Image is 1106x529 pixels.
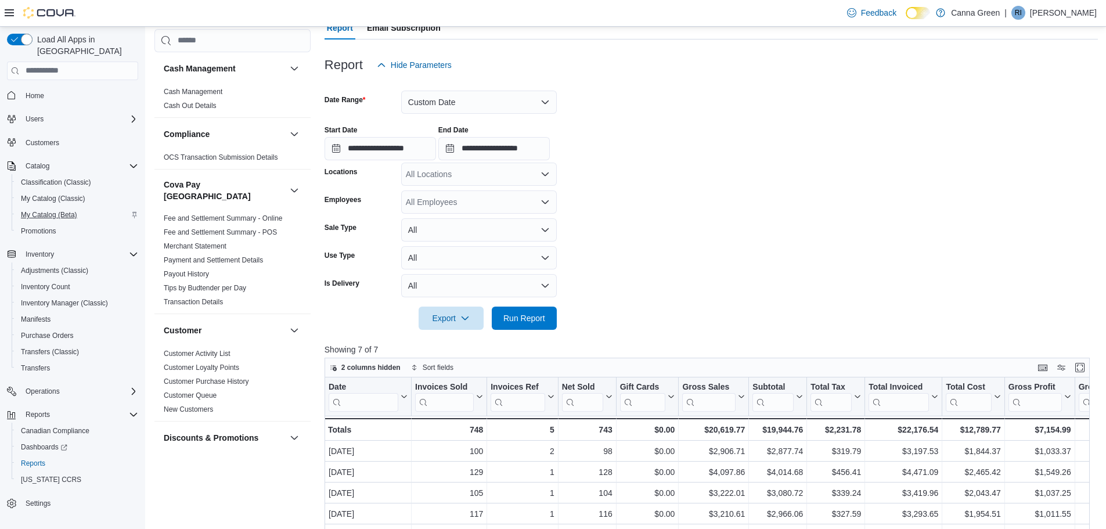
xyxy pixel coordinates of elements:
label: Tax [261,60,273,69]
button: All [401,274,557,297]
button: Canadian Compliance [12,423,143,439]
span: My Catalog (Beta) [16,208,138,222]
span: Edit [154,6,168,17]
button: Customer [164,325,285,336]
button: Promotions [12,223,143,239]
span: Operations [26,387,60,396]
div: C-11946 [77,78,232,92]
button: Reports [2,406,143,423]
button: Adjustments (Classic) [12,262,143,279]
span: $46.00 [875,391,900,402]
span: Inventory Count [21,282,70,292]
span: Customer Loyalty Points [164,363,239,372]
h3: Cova Pay [GEOGRAPHIC_DATA] [164,179,285,202]
button: Discounts & Promotions [287,431,301,445]
button: $5.49 [870,418,900,441]
div: Total Tax [810,382,852,411]
a: Cash Management [164,88,222,96]
button: Total Invoiced [869,382,938,411]
button: Open list of options [541,197,550,207]
span: Fee and Settlement Summary - Online [164,214,283,223]
span: Reports [26,410,50,419]
span: Customer Purchase History [164,377,249,386]
span: Catalog [21,159,138,173]
div: $92.00 [990,390,1101,404]
span: Operations [21,384,138,398]
button: Qty Ordered [384,361,505,380]
button: Transfers (Classic) [12,344,143,360]
button: Compliance [164,128,285,140]
a: Payout History [164,270,209,278]
label: Start Date [325,125,358,135]
a: Fee and Settlement Summary - POS [164,228,277,236]
span: OCS Transaction Submission Details [164,153,278,162]
div: [STREET_ADDRESS][PERSON_NAME] [77,128,232,142]
div: Date [329,382,398,393]
a: Transaction Details [164,298,223,306]
button: Reports [12,455,143,472]
button: Keyboard shortcuts [1036,361,1050,375]
label: Locations [325,167,358,177]
a: Inventory Count [16,280,75,294]
button: Reports [21,408,55,422]
h3: Compliance [164,128,210,140]
span: Transfers (Classic) [16,345,138,359]
div: $0.00 [338,33,493,46]
span: Qty Received [750,366,794,375]
div: [DATE] [338,78,493,92]
button: Customer [287,323,301,337]
h3: Cash Management [164,63,236,74]
span: Supplier SKU [148,366,193,375]
button: 2 columns hidden [325,361,405,375]
div: $27.45 [625,418,745,441]
span: Promotions [16,224,138,238]
div: Subtotal [752,382,794,393]
div: Cova Pay [GEOGRAPHIC_DATA] [154,211,311,314]
div: Subtotal [752,382,794,411]
h3: Discounts & Promotions [164,432,258,444]
span: Tips by Budtender per Day [164,283,246,293]
p: Canna Green [951,6,1000,20]
span: Fee and Settlement Summary - POS [164,228,277,237]
button: Zig Zag - Unbleached 1 1/4 Papers w Tips [28,454,139,472]
label: Submitted On [261,150,307,160]
button: $46.00 [870,385,905,408]
span: Cash Management [164,87,222,96]
a: Settings [21,496,55,510]
div: Compliance [154,150,311,169]
a: OCS Transaction Submission Details [164,153,278,161]
a: Dashboards [12,439,143,455]
button: Custom Date [401,91,557,114]
div: $2,231.78 [810,423,861,437]
span: Received Unit Cost [870,366,934,375]
span: U1DLF8VT [268,423,309,437]
label: Employees [325,195,361,204]
span: Manifests [21,315,51,324]
input: Dark Mode [906,7,930,19]
span: RI [1015,6,1022,20]
button: Catalog [21,159,54,173]
div: $92.00 [625,385,745,408]
span: Item [28,366,42,375]
button: My Catalog (Classic) [12,190,143,207]
button: groove and grind rolling tray [28,491,129,501]
div: 748 [415,423,483,437]
button: Users [2,111,143,127]
button: Operations [2,383,143,400]
span: Inventory [26,250,54,259]
span: $3.84 [875,490,895,502]
button: Cova Pay [GEOGRAPHIC_DATA] [287,183,301,197]
span: Reports [16,456,138,470]
img: Cova [23,7,75,19]
button: Open list of options [541,170,550,179]
div: 2 [384,385,505,408]
span: My Catalog (Classic) [16,192,138,206]
a: Classification (Classic) [16,175,96,189]
span: Payment and Settlement Details [164,255,263,265]
span: Canadian Compliance [16,424,138,438]
span: Merchant Statement [164,242,226,251]
a: Dashboards [16,440,72,454]
label: Notes [261,105,280,114]
div: Gift Card Sales [619,382,665,411]
span: Dashboards [21,442,67,452]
